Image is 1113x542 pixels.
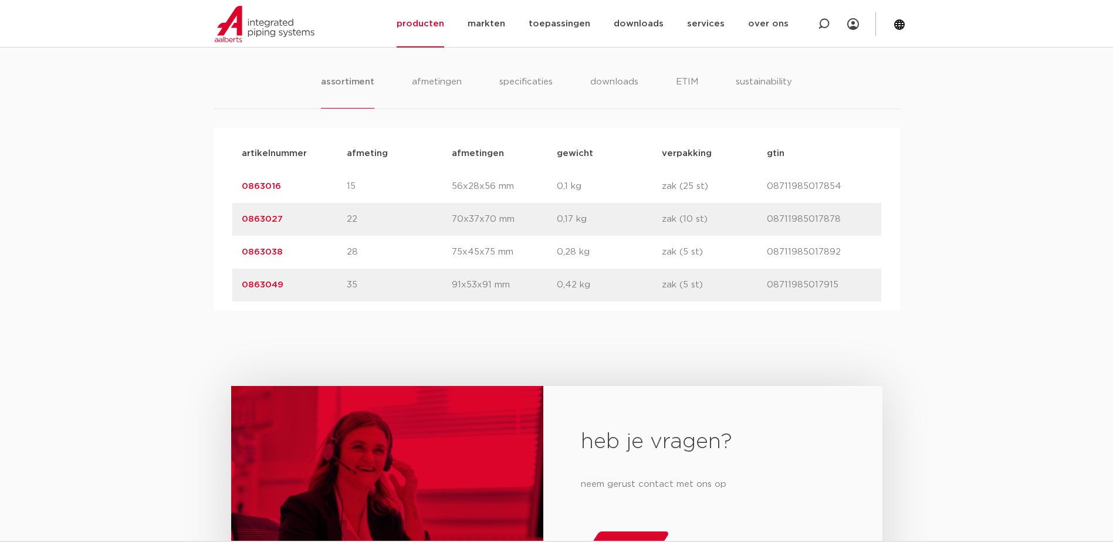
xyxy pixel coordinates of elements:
p: zak (5 st) [662,278,767,292]
p: 75x45x75 mm [452,245,557,259]
p: zak (10 st) [662,212,767,226]
li: downloads [590,75,638,109]
p: 08711985017878 [767,212,872,226]
p: neem gerust contact met ons op [581,475,844,494]
a: 0863016 [242,182,281,191]
p: 08711985017854 [767,179,872,194]
p: gewicht [557,147,662,161]
p: 35 [347,278,452,292]
p: 08711985017892 [767,245,872,259]
p: 28 [347,245,452,259]
p: 56x28x56 mm [452,179,557,194]
a: 0863049 [242,280,283,289]
p: 22 [347,212,452,226]
li: sustainability [736,75,792,109]
p: gtin [767,147,872,161]
p: 91x53x91 mm [452,278,557,292]
p: 08711985017915 [767,278,872,292]
li: afmetingen [412,75,462,109]
a: 0863038 [242,248,283,256]
p: 0,42 kg [557,278,662,292]
p: verpakking [662,147,767,161]
p: zak (25 st) [662,179,767,194]
p: afmeting [347,147,452,161]
li: specificaties [499,75,553,109]
p: zak (5 st) [662,245,767,259]
p: 0,17 kg [557,212,662,226]
p: afmetingen [452,147,557,161]
a: 0863027 [242,215,283,223]
li: ETIM [676,75,698,109]
h2: heb je vragen? [581,428,844,456]
p: artikelnummer [242,147,347,161]
p: 0,1 kg [557,179,662,194]
p: 70x37x70 mm [452,212,557,226]
p: 15 [347,179,452,194]
li: assortiment [321,75,374,109]
p: 0,28 kg [557,245,662,259]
